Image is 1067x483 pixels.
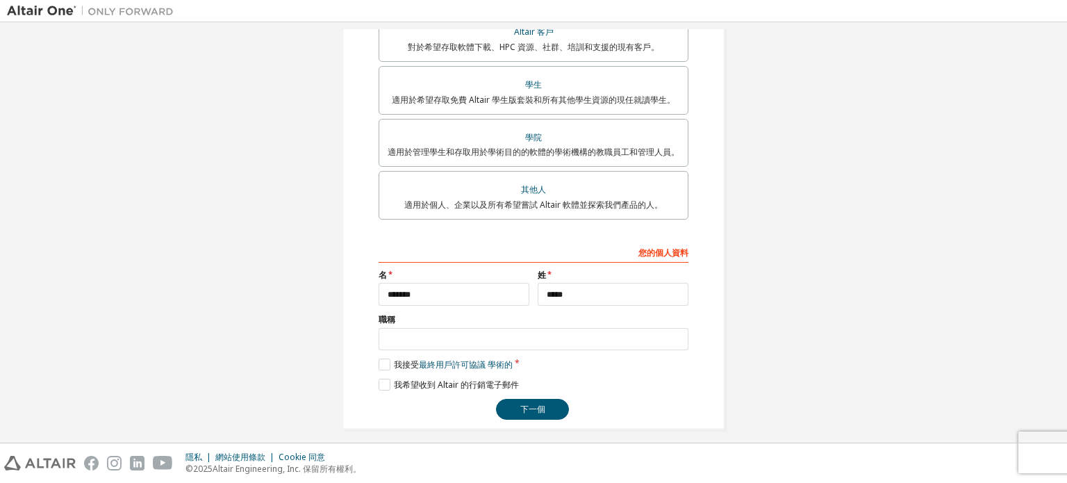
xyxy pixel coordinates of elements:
font: 名 [379,269,387,281]
font: 我接受 [394,359,419,370]
font: 2025 [193,463,213,475]
font: 學院 [525,131,542,143]
font: 隱私 [185,451,202,463]
font: © [185,463,193,475]
font: 適用於個人、企業以及所有希望嘗試 Altair 軟體並探索我們產品的人。 [404,199,663,211]
font: 學生 [525,79,542,90]
img: linkedin.svg [130,456,144,470]
font: Cookie 同意 [279,451,325,463]
font: 您的個人資料 [638,247,688,259]
font: Altair 客戶 [514,26,554,38]
font: 最終用戶許可協議 [419,359,486,370]
font: Altair Engineering, Inc. 保留所有權利。 [213,463,361,475]
font: 姓 [538,269,546,281]
button: 下一個 [496,399,569,420]
font: 對於希望存取軟體下載、HPC 資源、社群、培訓和支援的現有客戶。 [408,41,659,53]
img: altair_logo.svg [4,456,76,470]
font: 適用於管理學生和存取用於學術目的的軟體的學術機構的教職員工和管理人員。 [388,146,679,158]
font: 網站使用條款 [215,451,265,463]
img: youtube.svg [153,456,173,470]
font: 職稱 [379,313,395,325]
font: 我希望收到 Altair 的行銷電子郵件 [394,379,519,391]
img: facebook.svg [84,456,99,470]
font: 適用於希望存取免費 Altair 學生版套裝和所有其他學生資源的現任就讀學生。 [392,94,675,106]
font: 其他人 [521,183,546,195]
font: 下一個 [520,403,545,415]
img: instagram.svg [107,456,122,470]
font: 學術的 [488,359,513,370]
img: 牽牛星一號 [7,4,181,18]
